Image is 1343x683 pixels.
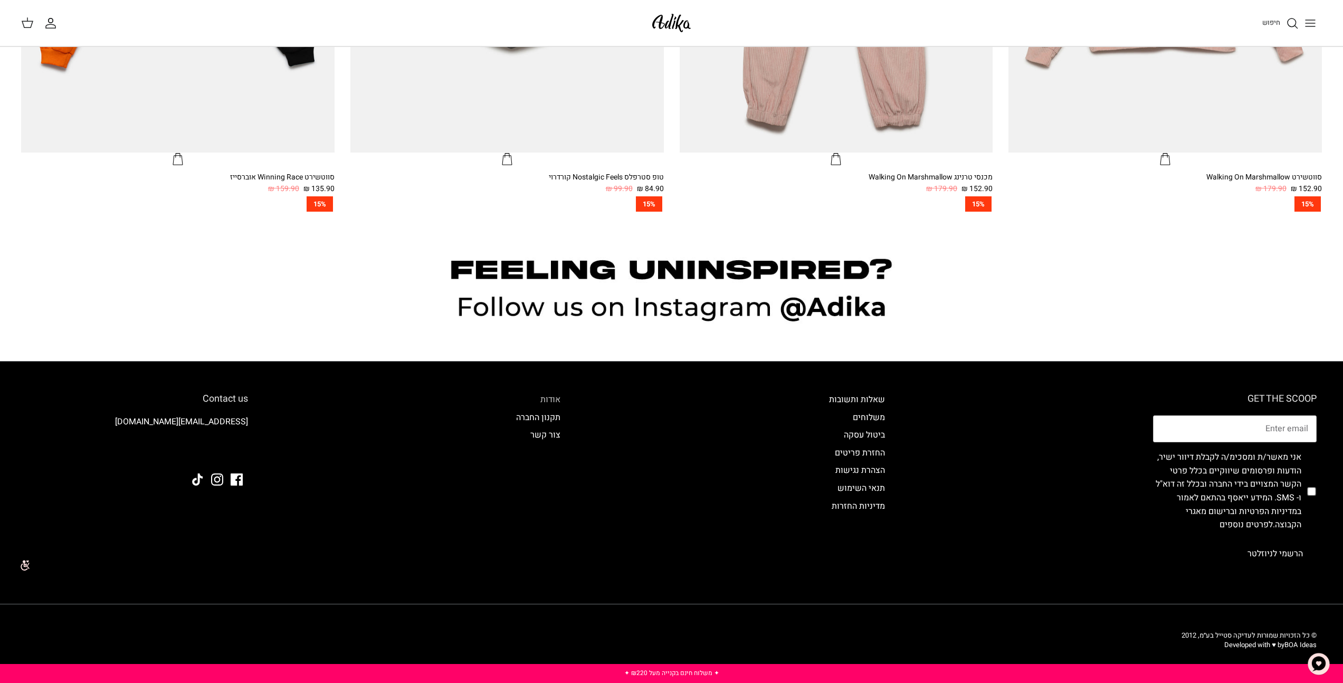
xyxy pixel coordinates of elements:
[1262,17,1299,30] a: חיפוש
[1153,393,1317,405] h6: GET THE SCOOP
[853,411,885,424] a: משלוחים
[835,447,885,459] a: החזרת פריטים
[21,172,335,183] div: סווטשירט Winning Race אוברסייז
[1262,17,1280,27] span: חיפוש
[1008,196,1322,212] a: 15%
[1220,518,1273,531] a: לפרטים נוספים
[832,500,885,513] a: מדיניות החזרות
[624,668,719,678] a: ✦ משלוח חינם בקנייה מעל ₪220 ✦
[303,183,335,195] span: 135.90 ₪
[1234,540,1317,567] button: הרשמי לניוזלטר
[1008,172,1322,183] div: סווטשירט Walking On Marshmallow
[649,11,694,35] img: Adika IL
[506,393,571,567] div: Secondary navigation
[21,196,335,212] a: 15%
[1294,196,1321,212] span: 15%
[606,183,633,195] span: 99.90 ₪
[1182,630,1317,640] span: © כל הזכויות שמורות לעדיקה סטייל בע״מ, 2012
[1299,12,1322,35] button: Toggle menu
[211,473,223,486] a: Instagram
[530,429,560,441] a: צור קשר
[1255,183,1287,195] span: 179.90 ₪
[636,196,662,212] span: 15%
[350,172,664,183] div: טופ סטרפלס Nostalgic Feels קורדרוי
[115,415,248,428] a: [EMAIL_ADDRESS][DOMAIN_NAME]
[8,551,37,580] img: accessibility_icon02.svg
[1284,640,1317,650] a: BOA Ideas
[231,473,243,486] a: Facebook
[307,196,333,212] span: 15%
[44,17,61,30] a: החשבון שלי
[1291,183,1322,195] span: 152.90 ₪
[837,482,885,495] a: תנאי השימוש
[680,172,993,183] div: מכנסי טרנינג Walking On Marshmallow
[350,172,664,195] a: טופ סטרפלס Nostalgic Feels קורדרוי 84.90 ₪ 99.90 ₪
[829,393,885,406] a: שאלות ותשובות
[965,196,992,212] span: 15%
[1008,172,1322,195] a: סווטשירט Walking On Marshmallow 152.90 ₪ 179.90 ₪
[540,393,560,406] a: אודות
[192,473,204,486] a: Tiktok
[818,393,896,567] div: Secondary navigation
[26,393,248,405] h6: Contact us
[1303,648,1335,680] button: צ'אט
[1153,415,1317,443] input: Email
[219,444,248,458] img: Adika IL
[637,183,664,195] span: 84.90 ₪
[350,196,664,212] a: 15%
[680,172,993,195] a: מכנסי טרנינג Walking On Marshmallow 152.90 ₪ 179.90 ₪
[844,429,885,441] a: ביטול עסקה
[835,464,885,477] a: הצהרת נגישות
[680,196,993,212] a: 15%
[1182,640,1317,650] p: Developed with ♥ by
[21,172,335,195] a: סווטשירט Winning Race אוברסייז 135.90 ₪ 159.90 ₪
[926,183,957,195] span: 179.90 ₪
[268,183,299,195] span: 159.90 ₪
[1153,451,1301,532] label: אני מאשר/ת ומסכימ/ה לקבלת דיוור ישיר, הודעות ופרסומים שיווקיים בכלל פרטי הקשר המצויים בידי החברה ...
[961,183,993,195] span: 152.90 ₪
[516,411,560,424] a: תקנון החברה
